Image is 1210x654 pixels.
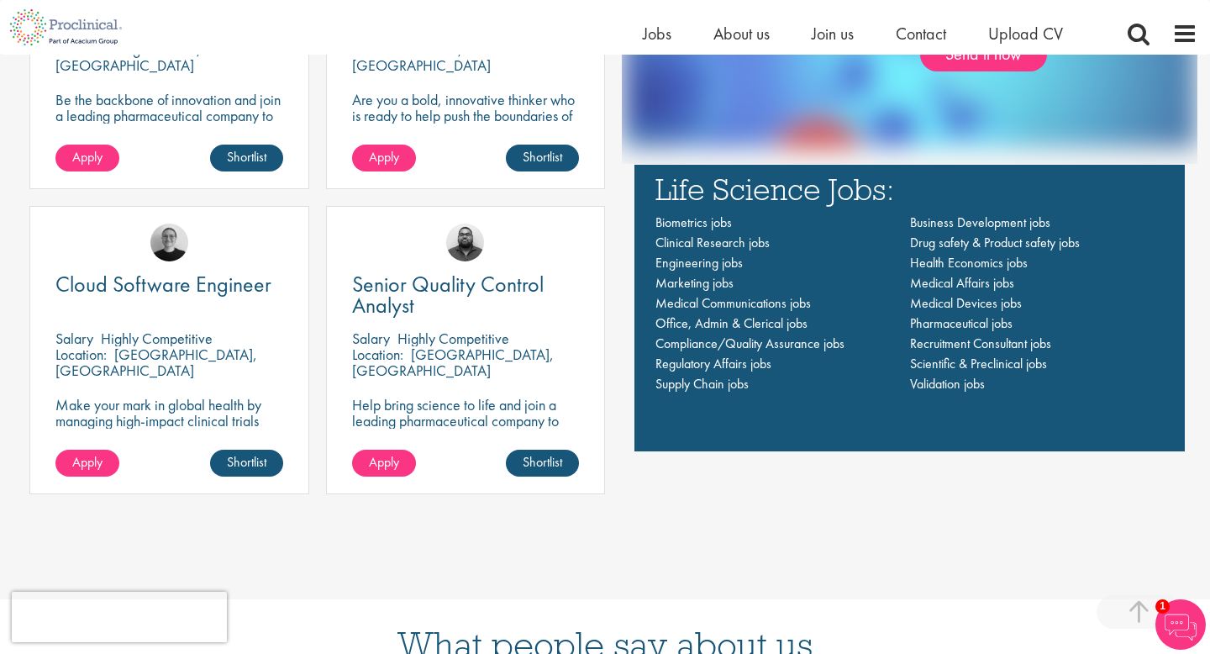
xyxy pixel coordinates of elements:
a: Join us [812,23,854,45]
a: Contact [896,23,946,45]
span: 1 [1155,599,1170,614]
a: Jobs [643,23,671,45]
span: Location: [352,345,403,364]
img: Ashley Bennett [446,224,484,261]
a: Clinical Research jobs [655,234,770,251]
p: Highly Competitive [101,329,213,348]
a: Supply Chain jobs [655,375,749,393]
a: Biometrics jobs [655,214,732,231]
p: Make your mark in global health by managing high-impact clinical trials with a leading CRO. [55,397,283,445]
p: Be the backbone of innovation and join a leading pharmaceutical company to help keep life-changin... [55,92,283,156]
span: Location: [55,345,107,364]
span: Apply [72,148,103,166]
a: Medical Affairs jobs [910,274,1014,292]
a: Apply [55,145,119,171]
a: Medical Devices jobs [910,294,1022,312]
span: Apply [369,148,399,166]
p: King of Prussia, [GEOGRAPHIC_DATA] [55,40,201,75]
span: Salary [352,329,390,348]
iframe: reCAPTCHA [12,592,227,642]
a: Apply [55,450,119,477]
p: [GEOGRAPHIC_DATA], [GEOGRAPHIC_DATA] [55,345,257,380]
a: Apply [352,145,416,171]
a: Shortlist [506,450,579,477]
nav: Main navigation [655,213,1164,394]
span: Senior Quality Control Analyst [352,270,544,319]
a: Office, Admin & Clerical jobs [655,314,808,332]
a: Senior Quality Control Analyst [352,274,580,316]
a: Upload CV [988,23,1063,45]
img: Emma Pretorious [150,224,188,261]
p: Are you a bold, innovative thinker who is ready to help push the boundaries of science and make a... [352,92,580,156]
img: Chatbot [1155,599,1206,650]
span: Apply [369,453,399,471]
span: Cloud Software Engineer [55,270,271,298]
a: Medical Communications jobs [655,294,811,312]
a: Compliance/Quality Assurance jobs [655,335,844,352]
a: Pharmaceutical jobs [910,314,1013,332]
p: [GEOGRAPHIC_DATA], [GEOGRAPHIC_DATA] [352,345,554,380]
a: Cloud Software Engineer [55,274,283,295]
a: Scientific & Preclinical jobs [910,355,1047,372]
h3: Life Science Jobs: [655,173,1164,204]
a: Engineering jobs [655,254,743,272]
a: Regulatory Affairs jobs [655,355,771,372]
a: About us [713,23,770,45]
p: Zebulon, [GEOGRAPHIC_DATA] [352,40,491,75]
a: Recruitment Consultant jobs [910,335,1051,352]
a: Validation jobs [910,375,985,393]
p: Help bring science to life and join a leading pharmaceutical company to play a key role in delive... [352,397,580,477]
a: Business Development jobs [910,214,1050,231]
a: Drug safety & Product safety jobs [910,234,1080,251]
a: Apply [352,450,416,477]
span: Salary [55,329,93,348]
a: Shortlist [506,145,579,171]
a: Health Economics jobs [910,254,1028,272]
a: Shortlist [210,450,283,477]
a: Shortlist [210,145,283,171]
span: Apply [72,453,103,471]
a: Marketing jobs [655,274,734,292]
p: Highly Competitive [397,329,509,348]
